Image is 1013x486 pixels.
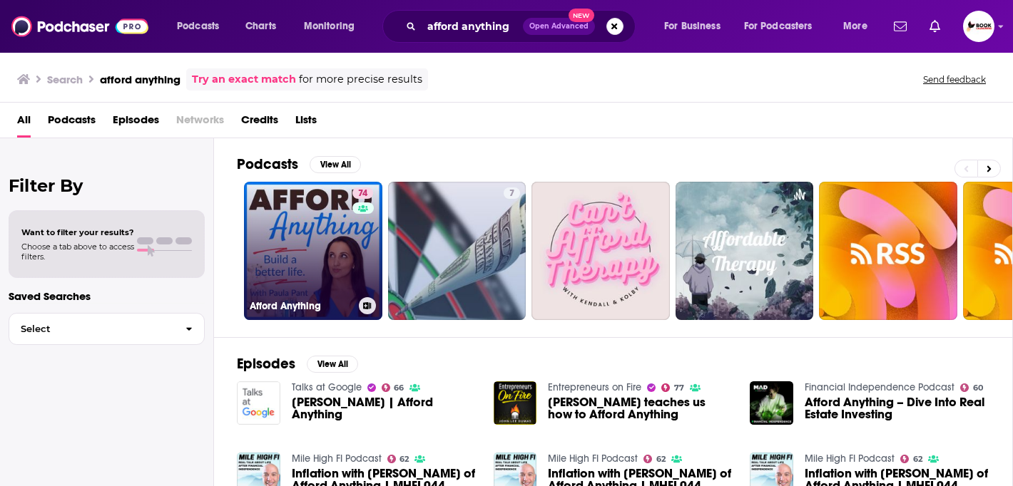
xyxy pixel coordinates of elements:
[241,108,278,138] a: Credits
[113,108,159,138] a: Episodes
[494,381,537,425] img: Paula Pant teaches us how to Afford Anything
[529,23,589,30] span: Open Advanced
[399,456,409,462] span: 62
[654,15,738,38] button: open menu
[919,73,990,86] button: Send feedback
[17,108,31,138] a: All
[509,187,514,201] span: 7
[9,289,205,303] p: Saved Searches
[396,10,649,43] div: Search podcasts, credits, & more...
[913,456,922,462] span: 62
[805,396,989,420] a: Afford Anything – Dive Into Real Estate Investing
[504,187,520,199] a: 7
[805,381,955,393] a: Financial Independence Podcast
[292,396,477,420] a: Paula Pant | Afford Anything
[299,71,422,88] span: for more precise results
[656,456,666,462] span: 62
[548,396,733,420] a: Paula Pant teaches us how to Afford Anything
[237,155,361,173] a: PodcastsView All
[888,14,912,38] a: Show notifications dropdown
[960,383,983,392] a: 60
[310,156,361,173] button: View All
[295,108,317,138] a: Lists
[422,15,523,38] input: Search podcasts, credits, & more...
[9,175,205,196] h2: Filter By
[963,11,994,42] img: User Profile
[307,356,358,373] button: View All
[805,453,895,465] a: Mile High FI Podcast
[237,381,280,425] img: Paula Pant | Afford Anything
[292,396,477,420] span: [PERSON_NAME] | Afford Anything
[973,385,983,391] span: 60
[47,73,83,86] h3: Search
[548,396,733,420] span: [PERSON_NAME] teaches us how to Afford Anything
[250,300,353,312] h3: Afford Anything
[48,108,96,138] a: Podcasts
[352,187,373,199] a: 74
[900,455,922,463] a: 62
[177,16,219,36] span: Podcasts
[387,455,409,463] a: 62
[292,381,362,393] a: Talks at Google
[924,14,946,38] a: Show notifications dropdown
[382,383,404,392] a: 66
[237,355,295,373] h2: Episodes
[11,13,148,40] img: Podchaser - Follow, Share and Rate Podcasts
[394,385,404,391] span: 66
[9,324,174,334] span: Select
[674,385,684,391] span: 77
[167,15,238,38] button: open menu
[569,9,594,22] span: New
[843,16,867,36] span: More
[244,182,382,320] a: 74Afford Anything
[237,355,358,373] a: EpisodesView All
[100,73,180,86] h3: afford anything
[245,16,276,36] span: Charts
[548,453,638,465] a: Mile High FI Podcast
[9,313,205,345] button: Select
[236,15,285,38] a: Charts
[292,453,382,465] a: Mile High FI Podcast
[388,182,526,320] a: 7
[735,15,833,38] button: open menu
[21,227,134,237] span: Want to filter your results?
[294,15,373,38] button: open menu
[21,242,134,262] span: Choose a tab above to access filters.
[192,71,296,88] a: Try an exact match
[643,455,666,463] a: 62
[744,16,813,36] span: For Podcasters
[237,155,298,173] h2: Podcasts
[548,381,641,393] a: Entrepreneurs on Fire
[750,381,793,425] img: Afford Anything – Dive Into Real Estate Investing
[304,16,355,36] span: Monitoring
[833,15,885,38] button: open menu
[661,383,684,392] a: 77
[176,108,224,138] span: Networks
[523,18,595,35] button: Open AdvancedNew
[664,16,721,36] span: For Business
[358,187,367,201] span: 74
[963,11,994,42] span: Logged in as BookLaunchers
[963,11,994,42] button: Show profile menu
